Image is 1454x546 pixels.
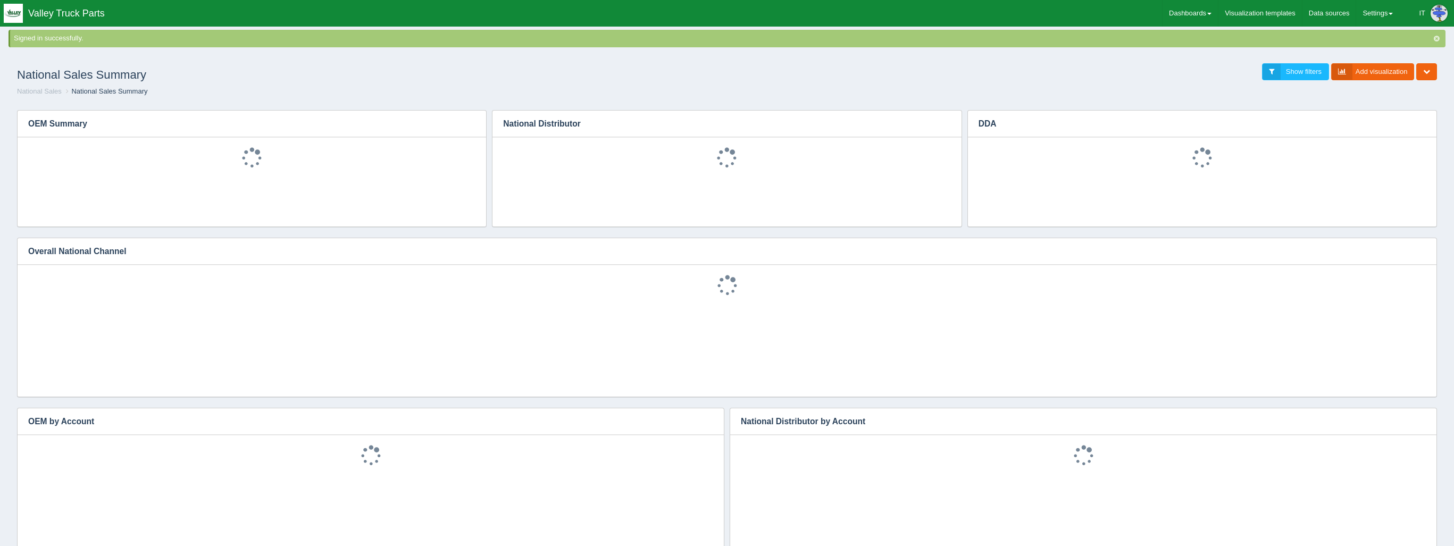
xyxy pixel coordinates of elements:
[492,111,945,137] h3: National Distributor
[4,4,23,23] img: q1blfpkbivjhsugxdrfq.png
[18,111,470,137] h3: OEM Summary
[730,408,1420,435] h3: National Distributor by Account
[17,63,727,87] h1: National Sales Summary
[14,33,1443,44] div: Signed in successfully.
[1286,68,1322,75] span: Show filters
[1419,3,1425,24] div: IT
[1262,63,1329,81] a: Show filters
[28,8,105,19] span: Valley Truck Parts
[1331,63,1415,81] a: Add visualization
[18,408,708,435] h3: OEM by Account
[18,238,1420,265] h3: Overall National Channel
[17,87,62,95] a: National Sales
[1431,5,1448,22] img: Profile Picture
[968,111,1420,137] h3: DDA
[63,87,147,97] li: National Sales Summary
